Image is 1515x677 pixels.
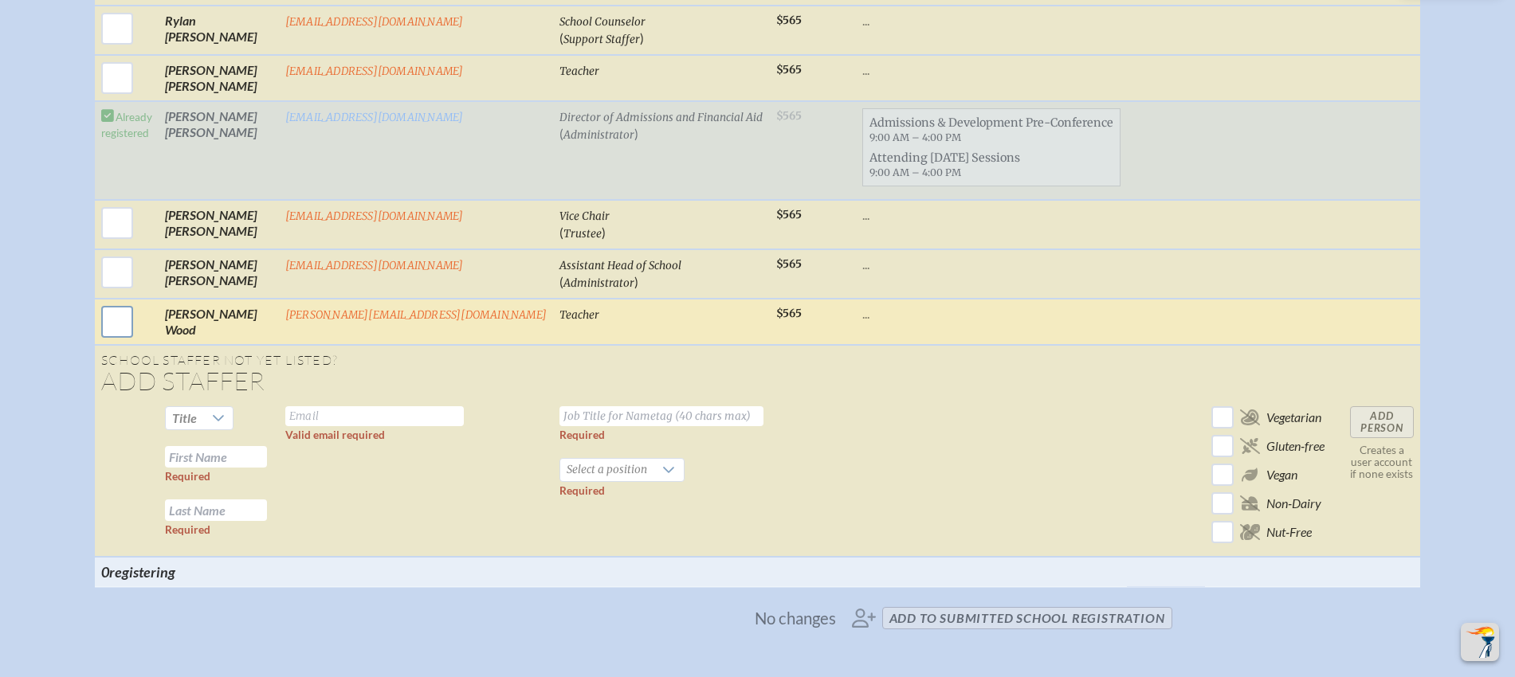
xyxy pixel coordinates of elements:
[285,259,464,272] a: [EMAIL_ADDRESS][DOMAIN_NAME]
[563,276,634,290] span: Administrator
[559,126,563,141] span: (
[862,207,1121,223] p: ...
[776,63,802,76] span: $565
[559,225,563,240] span: (
[285,209,464,223] a: [EMAIL_ADDRESS][DOMAIN_NAME]
[159,55,279,101] td: [PERSON_NAME] [PERSON_NAME]
[563,227,602,241] span: Trustee
[109,563,175,581] span: registering
[776,257,802,271] span: $565
[559,484,605,497] label: Required
[559,274,563,289] span: (
[165,446,267,468] input: First Name
[1266,524,1312,540] span: Nut-Free
[559,259,681,272] span: Assistant Head of School
[95,557,279,587] th: 0
[776,208,802,221] span: $565
[559,406,763,426] input: Job Title for Nametag (40 chars max)
[559,15,646,29] span: School Counselor
[634,126,638,141] span: )
[559,429,605,441] label: Required
[1266,409,1321,425] span: Vegetarian
[1461,623,1499,661] button: Scroll Top
[559,111,763,124] span: Director of Admissions and Financial Aid
[559,308,599,322] span: Teacher
[1350,444,1414,480] p: Creates a user account if none exists
[634,274,638,289] span: )
[863,147,1120,182] span: Attending [DATE] Sessions
[862,62,1121,78] p: ...
[862,13,1121,29] p: ...
[560,459,653,481] span: Select a position
[776,307,802,320] span: $565
[165,523,210,536] label: Required
[159,101,279,200] td: [PERSON_NAME] [PERSON_NAME]
[776,14,802,27] span: $565
[165,499,267,521] input: Last Name
[165,470,210,483] label: Required
[159,299,279,345] td: [PERSON_NAME] Wood
[159,249,279,299] td: [PERSON_NAME] [PERSON_NAME]
[285,429,385,441] label: Valid email required
[869,131,961,143] span: 9:00 AM – 4:00 PM
[563,33,640,46] span: Support Staffer
[285,15,464,29] a: [EMAIL_ADDRESS][DOMAIN_NAME]
[559,30,563,45] span: (
[862,256,1121,272] p: ...
[285,406,464,426] input: Email
[1266,467,1297,483] span: Vegan
[640,30,644,45] span: )
[869,166,961,178] span: 9:00 AM – 4:00 PM
[159,200,279,249] td: [PERSON_NAME] [PERSON_NAME]
[1464,626,1496,658] img: To the top
[862,306,1121,322] p: ...
[559,209,610,223] span: Vice Chair
[863,112,1120,147] span: Admissions & Development Pre-Conference
[159,6,279,55] td: Rylan [PERSON_NAME]
[285,308,547,322] a: [PERSON_NAME][EMAIL_ADDRESS][DOMAIN_NAME]
[172,410,197,425] span: Title
[166,407,203,429] span: Title
[755,609,836,627] span: No changes
[602,225,606,240] span: )
[285,111,464,124] a: [EMAIL_ADDRESS][DOMAIN_NAME]
[1266,438,1325,454] span: Gluten-free
[285,65,464,78] a: [EMAIL_ADDRESS][DOMAIN_NAME]
[563,128,634,142] span: Administrator
[559,65,599,78] span: Teacher
[1266,495,1321,511] span: Non-Dairy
